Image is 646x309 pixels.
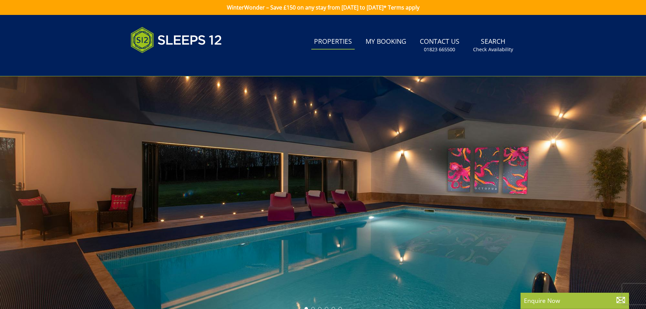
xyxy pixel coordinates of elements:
small: 01823 665500 [424,46,455,53]
img: Sleeps 12 [131,23,222,57]
p: Enquire Now [524,296,626,305]
small: Check Availability [473,46,513,53]
a: My Booking [363,34,409,50]
a: SearchCheck Availability [470,34,516,56]
a: Properties [311,34,355,50]
a: Contact Us01823 665500 [417,34,462,56]
iframe: Customer reviews powered by Trustpilot [127,61,198,67]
